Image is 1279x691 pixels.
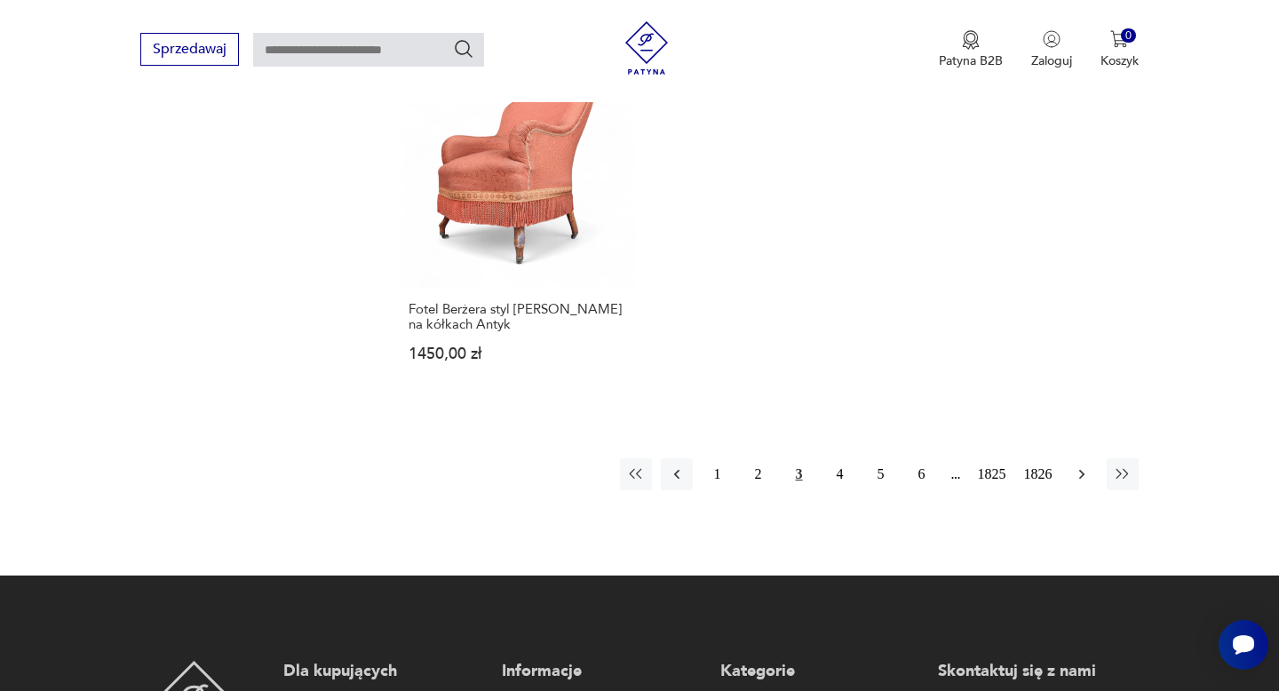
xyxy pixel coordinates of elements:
a: Fotel Berżera styl Ludwikowski na kółkach AntykFotel Berżera styl [PERSON_NAME] na kółkach Antyk1... [401,54,634,396]
p: Skontaktuj się z nami [938,661,1139,682]
p: Kategorie [720,661,921,682]
button: 1826 [1020,458,1057,490]
p: Informacje [502,661,703,682]
button: 5 [865,458,897,490]
p: Koszyk [1100,52,1139,69]
button: 2 [743,458,775,490]
p: Zaloguj [1031,52,1072,69]
button: Zaloguj [1031,30,1072,69]
a: Ikona medaluPatyna B2B [939,30,1003,69]
button: 1825 [973,458,1011,490]
img: Ikona medalu [962,30,980,50]
div: 0 [1121,28,1136,44]
button: 4 [824,458,856,490]
button: 6 [906,458,938,490]
img: Ikona koszyka [1110,30,1128,48]
button: Sprzedawaj [140,33,239,66]
a: Sprzedawaj [140,44,239,57]
p: 1450,00 zł [409,346,626,361]
button: 3 [783,458,815,490]
img: Ikonka użytkownika [1043,30,1061,48]
p: Dla kupujących [283,661,484,682]
button: Patyna B2B [939,30,1003,69]
button: Szukaj [453,38,474,60]
img: Patyna - sklep z meblami i dekoracjami vintage [620,21,673,75]
button: 0Koszyk [1100,30,1139,69]
iframe: Smartsupp widget button [1219,620,1268,670]
h3: Fotel Berżera styl [PERSON_NAME] na kółkach Antyk [409,302,626,332]
button: 1 [702,458,734,490]
p: Patyna B2B [939,52,1003,69]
